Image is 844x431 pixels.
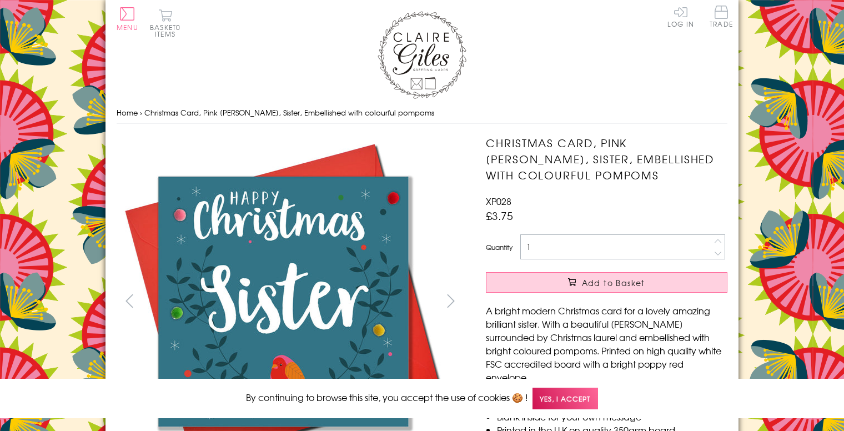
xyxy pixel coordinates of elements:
[532,388,598,409] span: Yes, I accept
[117,22,138,32] span: Menu
[439,288,464,313] button: next
[667,6,694,27] a: Log In
[710,6,733,29] a: Trade
[486,208,513,223] span: £3.75
[710,6,733,27] span: Trade
[140,107,142,118] span: ›
[582,277,645,288] span: Add to Basket
[155,22,180,39] span: 0 items
[486,242,513,252] label: Quantity
[144,107,434,118] span: Christmas Card, Pink [PERSON_NAME], Sister, Embellished with colourful pompoms
[117,102,727,124] nav: breadcrumbs
[486,272,727,293] button: Add to Basket
[117,7,138,31] button: Menu
[486,194,511,208] span: XP028
[117,107,138,118] a: Home
[378,11,466,99] img: Claire Giles Greetings Cards
[486,304,727,384] p: A bright modern Christmas card for a lovely amazing brilliant sister. With a beautiful [PERSON_NA...
[150,9,180,37] button: Basket0 items
[486,135,727,183] h1: Christmas Card, Pink [PERSON_NAME], Sister, Embellished with colourful pompoms
[117,288,142,313] button: prev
